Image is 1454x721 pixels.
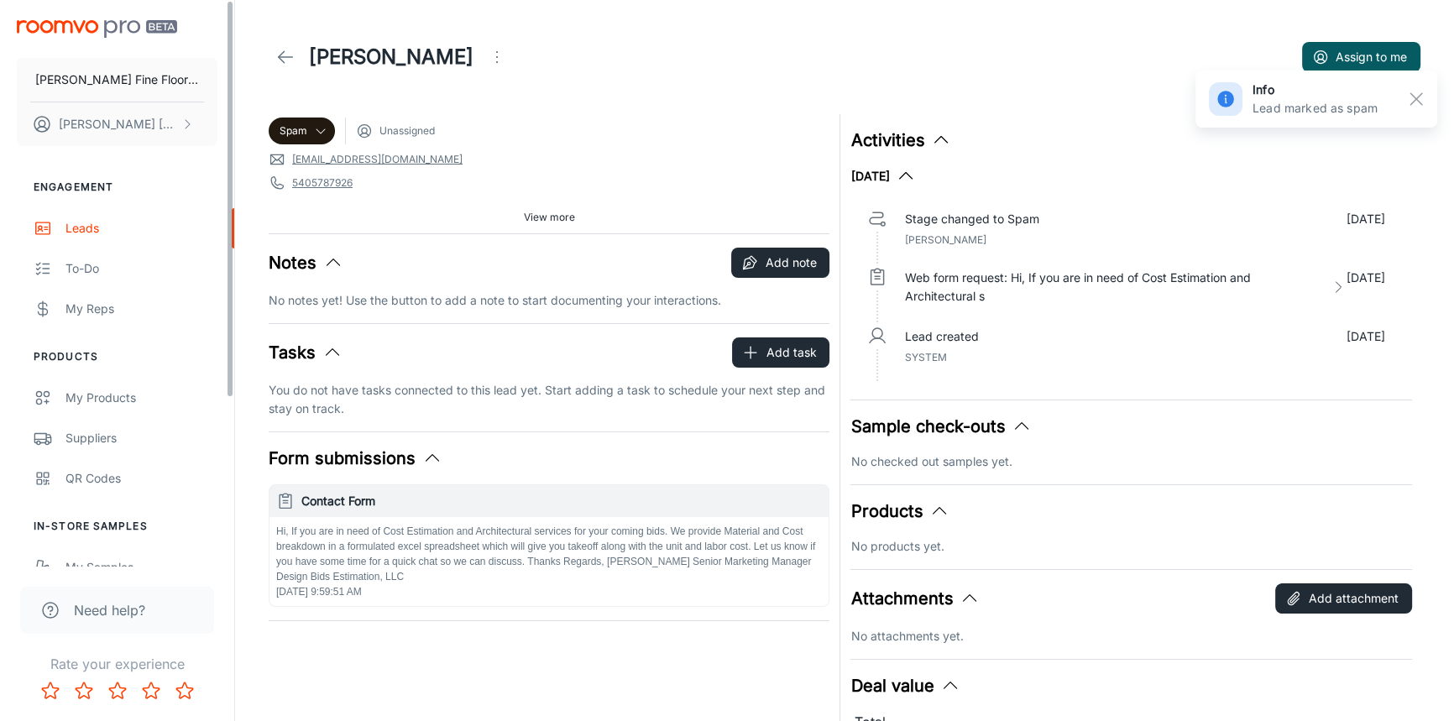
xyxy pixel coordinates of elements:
[301,492,822,510] h6: Contact Form
[67,674,101,708] button: Rate 2 star
[904,269,1323,306] p: Web form request: Hi, If you are in need of Cost Estimation and Architectural s
[904,351,946,363] span: System
[1347,327,1385,346] p: [DATE]
[850,537,1411,556] p: No products yet.
[850,673,960,698] button: Deal value
[280,123,307,138] span: Spam
[850,128,951,153] button: Activities
[850,586,980,611] button: Attachments
[850,414,1032,439] button: Sample check-outs
[1347,210,1385,228] p: [DATE]
[269,446,442,471] button: Form submissions
[168,674,201,708] button: Rate 5 star
[269,485,829,606] button: Contact FormHi, If you are in need of Cost Estimation and Architectural services for your coming ...
[524,210,575,225] span: View more
[59,115,177,133] p: [PERSON_NAME] [PERSON_NAME]
[65,389,217,407] div: My Products
[17,102,217,146] button: [PERSON_NAME] [PERSON_NAME]
[1302,42,1420,72] button: Assign to me
[65,259,217,278] div: To-do
[13,654,221,674] p: Rate your experience
[309,42,473,72] h1: [PERSON_NAME]
[269,381,829,418] p: You do not have tasks connected to this lead yet. Start adding a task to schedule your next step ...
[34,674,67,708] button: Rate 1 star
[480,40,514,74] button: Open menu
[732,337,829,368] button: Add task
[850,452,1411,471] p: No checked out samples yet.
[65,300,217,318] div: My Reps
[134,674,168,708] button: Rate 4 star
[276,524,822,584] p: Hi, If you are in need of Cost Estimation and Architectural services for your coming bids. We pro...
[292,152,463,167] a: [EMAIL_ADDRESS][DOMAIN_NAME]
[269,340,343,365] button: Tasks
[904,327,978,346] p: Lead created
[269,250,343,275] button: Notes
[1253,99,1378,118] p: Lead marked as spam
[269,291,829,310] p: No notes yet! Use the button to add a note to start documenting your interactions.
[1275,583,1412,614] button: Add attachment
[731,248,829,278] button: Add note
[850,166,916,186] button: [DATE]
[292,175,353,191] a: 5405787926
[269,118,335,144] div: Spam
[1347,269,1385,306] p: [DATE]
[1253,81,1378,99] h6: info
[17,58,217,102] button: [PERSON_NAME] Fine Floors, Inc
[379,123,435,138] span: Unassigned
[65,469,217,488] div: QR Codes
[74,600,145,620] span: Need help?
[850,499,949,524] button: Products
[65,558,217,577] div: My Samples
[101,674,134,708] button: Rate 3 star
[904,233,986,246] span: [PERSON_NAME]
[850,627,1411,645] p: No attachments yet.
[904,210,1038,228] p: Stage changed to Spam
[17,20,177,38] img: Roomvo PRO Beta
[65,219,217,238] div: Leads
[65,429,217,447] div: Suppliers
[517,205,582,230] button: View more
[35,71,199,89] p: [PERSON_NAME] Fine Floors, Inc
[276,586,362,598] span: [DATE] 9:59:51 AM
